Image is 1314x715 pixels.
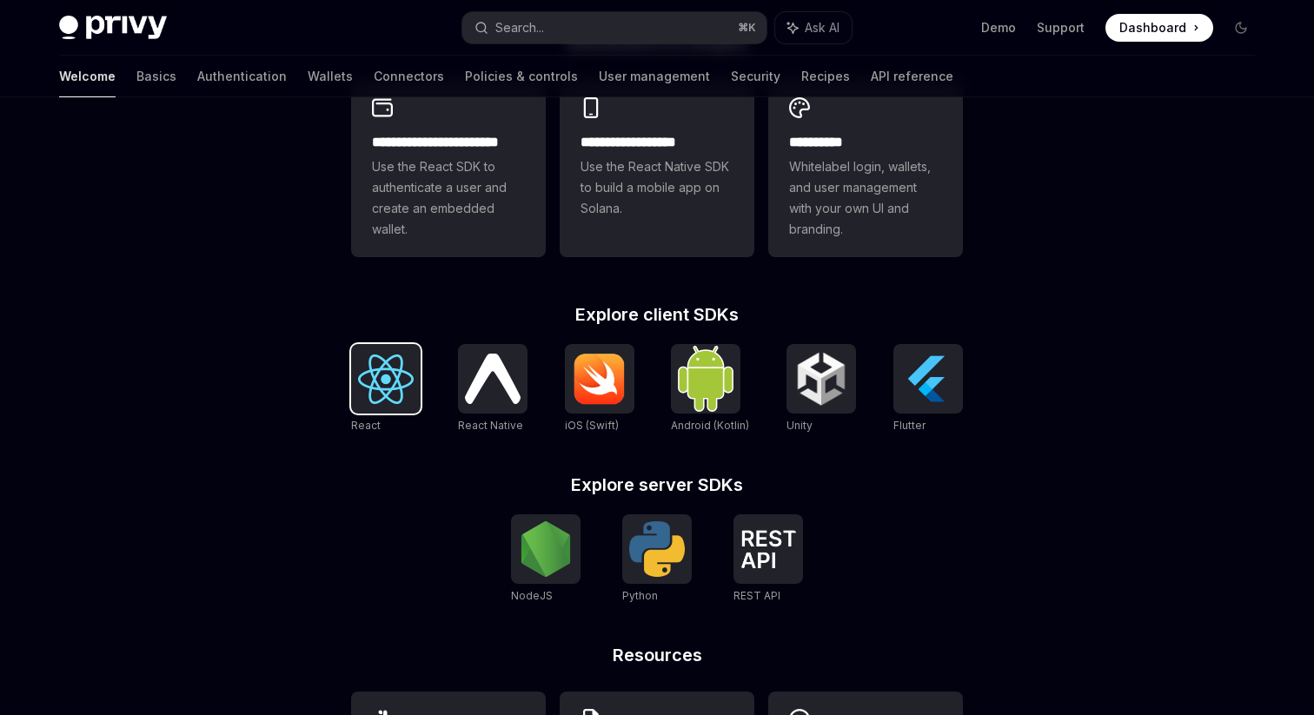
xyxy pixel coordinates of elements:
[738,21,756,35] span: ⌘ K
[511,589,553,602] span: NodeJS
[465,56,578,97] a: Policies & controls
[731,56,780,97] a: Security
[900,351,956,407] img: Flutter
[893,344,963,434] a: FlutterFlutter
[572,353,627,405] img: iOS (Swift)
[136,56,176,97] a: Basics
[372,156,525,240] span: Use the React SDK to authenticate a user and create an embedded wallet.
[1119,19,1186,36] span: Dashboard
[768,80,963,257] a: **** *****Whitelabel login, wallets, and user management with your own UI and branding.
[671,344,749,434] a: Android (Kotlin)Android (Kotlin)
[351,646,963,664] h2: Resources
[1037,19,1085,36] a: Support
[1227,14,1255,42] button: Toggle dark mode
[59,16,167,40] img: dark logo
[59,56,116,97] a: Welcome
[374,56,444,97] a: Connectors
[893,419,926,432] span: Flutter
[465,354,521,403] img: React Native
[458,419,523,432] span: React Native
[351,476,963,493] h2: Explore server SDKs
[786,419,813,432] span: Unity
[733,589,780,602] span: REST API
[629,521,685,577] img: Python
[495,17,544,38] div: Search...
[733,514,803,605] a: REST APIREST API
[740,530,796,568] img: REST API
[560,80,754,257] a: **** **** **** ***Use the React Native SDK to build a mobile app on Solana.
[458,344,528,434] a: React NativeReact Native
[599,56,710,97] a: User management
[197,56,287,97] a: Authentication
[511,514,581,605] a: NodeJSNodeJS
[462,12,766,43] button: Search...⌘K
[1105,14,1213,42] a: Dashboard
[518,521,574,577] img: NodeJS
[786,344,856,434] a: UnityUnity
[622,514,692,605] a: PythonPython
[351,419,381,432] span: React
[789,156,942,240] span: Whitelabel login, wallets, and user management with your own UI and branding.
[678,346,733,411] img: Android (Kotlin)
[308,56,353,97] a: Wallets
[871,56,953,97] a: API reference
[805,19,839,36] span: Ask AI
[671,419,749,432] span: Android (Kotlin)
[565,419,619,432] span: iOS (Swift)
[981,19,1016,36] a: Demo
[358,354,414,404] img: React
[581,156,733,219] span: Use the React Native SDK to build a mobile app on Solana.
[775,12,852,43] button: Ask AI
[351,344,421,434] a: ReactReact
[622,589,658,602] span: Python
[801,56,850,97] a: Recipes
[565,344,634,434] a: iOS (Swift)iOS (Swift)
[793,351,849,407] img: Unity
[351,306,963,323] h2: Explore client SDKs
